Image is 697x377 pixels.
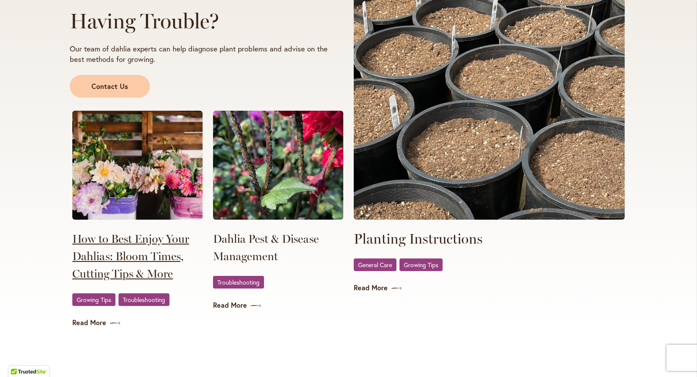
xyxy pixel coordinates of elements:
a: Read More [72,318,203,328]
span: Troubleshooting [217,279,260,285]
img: DAHLIAS - APHIDS [213,111,343,220]
div: , [72,293,203,307]
h2: Having Trouble? [70,9,346,33]
a: How to Best Enjoy Your Dahlias: Bloom Times, Cutting Tips & More [72,230,203,282]
a: Read More [354,283,625,293]
a: Contact Us [70,75,150,98]
a: Dahlia Pest & Disease Management [213,230,343,265]
a: Troubleshooting [118,293,169,306]
a: Growing Tips [72,293,115,306]
span: Troubleshooting [123,297,165,302]
a: Growing Tips [399,258,443,271]
span: Contact Us [91,82,128,92]
a: General Care [354,258,396,271]
a: Planting Instructions [354,230,483,248]
a: Troubleshooting [213,276,264,289]
span: General Care [358,262,392,268]
p: Our team of dahlia experts can help diagnose plant problems and advise on the best methods for gr... [70,44,328,65]
div: , [354,258,625,272]
span: Growing Tips [404,262,438,268]
span: Growing Tips [77,297,111,302]
img: SID - DAHLIAS - BUCKETS [72,111,203,220]
a: Read More [213,300,343,310]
